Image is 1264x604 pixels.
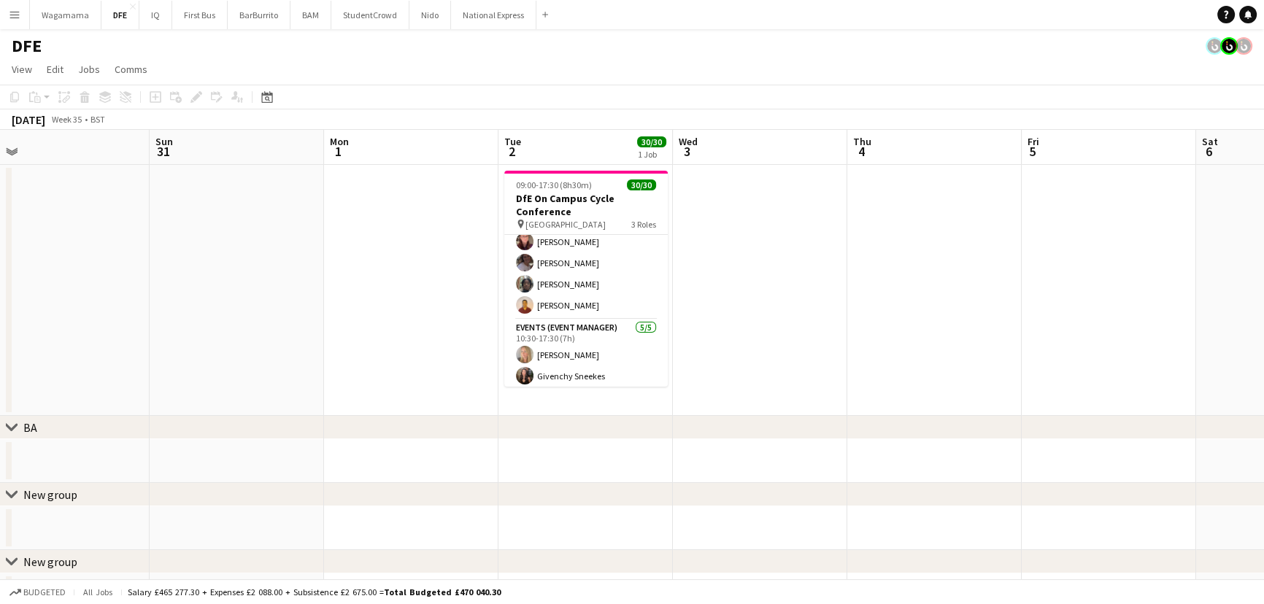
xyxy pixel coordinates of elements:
[48,114,85,125] span: Week 35
[30,1,101,29] button: Wagamama
[101,1,139,29] button: DFE
[331,1,409,29] button: StudentCrowd
[23,420,37,435] div: BA
[504,192,668,218] h3: DfE On Campus Cycle Conference
[155,135,173,148] span: Sun
[228,1,290,29] button: BarBurrito
[80,586,115,597] span: All jobs
[502,143,521,160] span: 2
[1220,37,1238,55] app-user-avatar: Tim Bodenham
[1025,143,1039,160] span: 5
[1206,37,1223,55] app-user-avatar: Tim Bodenham
[172,1,228,29] button: First Bus
[679,135,698,148] span: Wed
[12,112,45,127] div: [DATE]
[6,60,38,79] a: View
[853,135,871,148] span: Thu
[504,320,668,454] app-card-role: Events (Event Manager)5/510:30-17:30 (7h)[PERSON_NAME]Givenchy Sneekes
[451,1,536,29] button: National Express
[115,63,147,76] span: Comms
[638,149,666,160] div: 1 Job
[1028,135,1039,148] span: Fri
[128,586,501,597] div: Salary £465 277.30 + Expenses £2 088.00 + Subsistence £2 675.00 =
[153,143,173,160] span: 31
[139,1,172,29] button: IQ
[1202,135,1218,148] span: Sat
[409,1,451,29] button: Nido
[851,143,871,160] span: 4
[7,584,68,600] button: Budgeted
[23,554,77,569] div: New group
[23,587,66,597] span: Budgeted
[504,171,668,387] app-job-card: 09:00-17:30 (8h30m)30/30DfE On Campus Cycle Conference [GEOGRAPHIC_DATA]3 Roles[PERSON_NAME][PERS...
[525,219,606,230] span: [GEOGRAPHIC_DATA]
[12,63,32,76] span: View
[41,60,69,79] a: Edit
[290,1,331,29] button: BAM
[1235,37,1252,55] app-user-avatar: Tim Bodenham
[1200,143,1218,160] span: 6
[109,60,153,79] a: Comms
[90,114,105,125] div: BST
[47,63,63,76] span: Edit
[384,586,501,597] span: Total Budgeted £470 040.30
[72,60,106,79] a: Jobs
[78,63,100,76] span: Jobs
[637,136,666,147] span: 30/30
[23,487,77,502] div: New group
[631,219,656,230] span: 3 Roles
[328,143,349,160] span: 1
[516,179,592,190] span: 09:00-17:30 (8h30m)
[12,35,42,57] h1: DFE
[627,179,656,190] span: 30/30
[504,135,521,148] span: Tue
[677,143,698,160] span: 3
[330,135,349,148] span: Mon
